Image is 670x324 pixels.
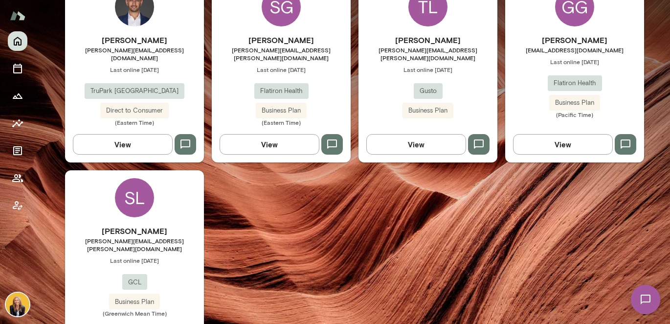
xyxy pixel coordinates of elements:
button: Insights [8,114,27,133]
h6: [PERSON_NAME] [65,225,204,237]
h6: [PERSON_NAME] [65,34,204,46]
h6: [PERSON_NAME] [505,34,644,46]
span: Flatiron Health [254,86,309,96]
span: Last online [DATE] [358,66,497,73]
button: Members [8,168,27,188]
span: (Eastern Time) [212,118,351,126]
span: [PERSON_NAME][EMAIL_ADDRESS][PERSON_NAME][DOMAIN_NAME] [212,46,351,62]
span: TruPark [GEOGRAPHIC_DATA] [85,86,184,96]
button: View [366,134,466,155]
span: Business Plan [549,98,600,108]
span: Gusto [414,86,443,96]
button: Home [8,31,27,51]
span: [PERSON_NAME][EMAIL_ADDRESS][DOMAIN_NAME] [65,46,204,62]
span: Last online [DATE] [65,256,204,264]
div: SL [115,178,154,217]
button: View [73,134,173,155]
img: Leah Beltz [6,293,29,316]
span: Business Plan [256,106,307,116]
span: [PERSON_NAME][EMAIL_ADDRESS][PERSON_NAME][DOMAIN_NAME] [358,46,497,62]
span: (Pacific Time) [505,111,644,118]
span: [PERSON_NAME][EMAIL_ADDRESS][PERSON_NAME][DOMAIN_NAME] [65,237,204,253]
span: (Greenwich Mean Time) [65,309,204,317]
span: [EMAIL_ADDRESS][DOMAIN_NAME] [505,46,644,54]
span: Last online [DATE] [505,58,644,66]
button: Growth Plan [8,86,27,106]
span: Business Plan [402,106,453,116]
span: GCL [122,278,147,287]
button: Sessions [8,59,27,78]
h6: [PERSON_NAME] [212,34,351,46]
span: Direct to Consumer [100,106,169,116]
button: Client app [8,196,27,215]
button: Documents [8,141,27,161]
span: (Eastern Time) [65,118,204,126]
span: Last online [DATE] [212,66,351,73]
span: Business Plan [109,297,160,307]
img: Mento [10,6,25,25]
h6: [PERSON_NAME] [358,34,497,46]
span: Last online [DATE] [65,66,204,73]
span: Flatiron Health [548,78,602,88]
button: View [513,134,613,155]
button: View [220,134,319,155]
